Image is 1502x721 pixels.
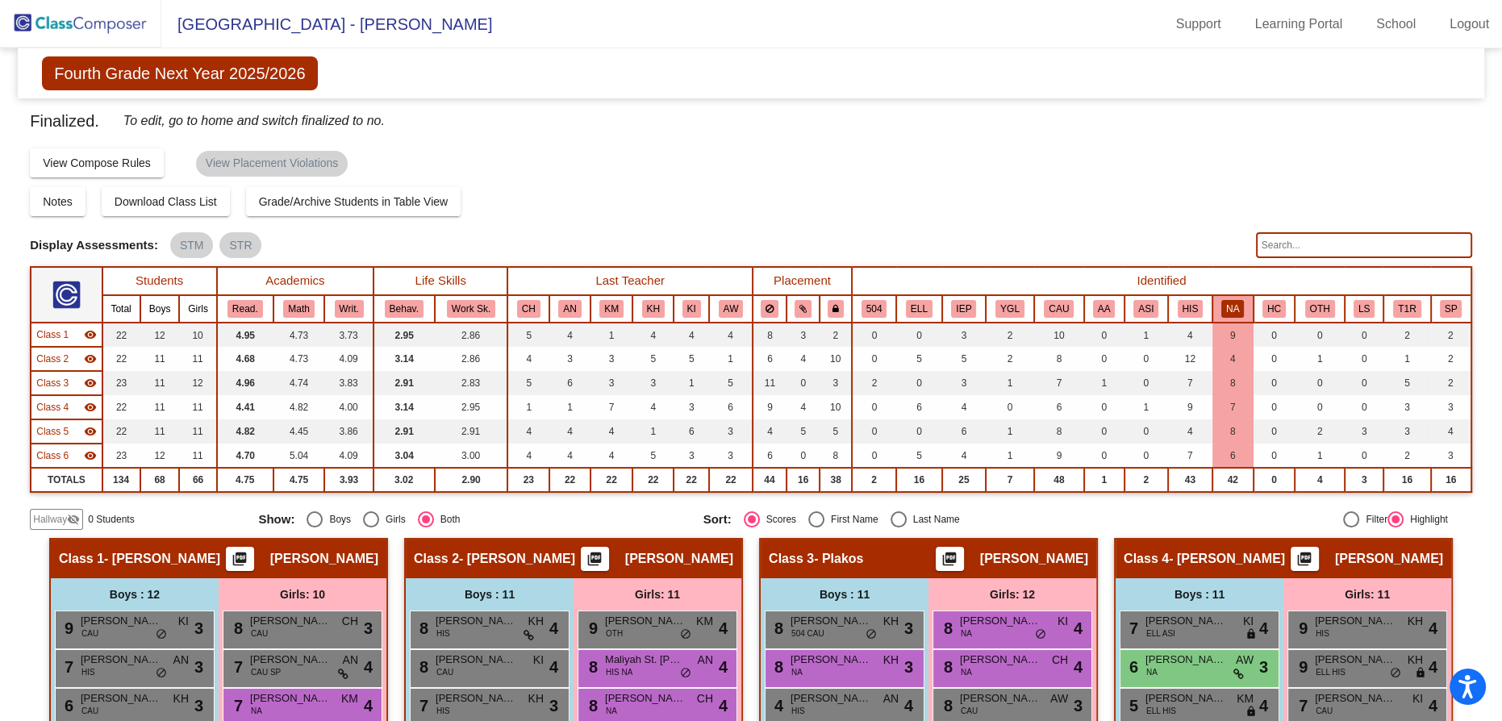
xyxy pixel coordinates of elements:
[753,295,786,323] th: Keep away students
[753,395,786,419] td: 9
[1044,300,1074,318] button: CAU
[179,347,216,371] td: 11
[942,295,986,323] th: Individualized Education Plan
[1295,419,1345,444] td: 2
[852,347,896,371] td: 0
[1295,395,1345,419] td: 0
[1124,419,1168,444] td: 0
[324,419,373,444] td: 3.86
[179,419,216,444] td: 11
[84,377,97,390] mat-icon: visibility
[590,395,632,419] td: 7
[140,419,180,444] td: 11
[986,295,1034,323] th: Young for grade level
[31,444,102,468] td: Kristi Harrison - Harrison
[1212,295,1254,323] th: Native American
[161,11,492,37] span: [GEOGRAPHIC_DATA] - [PERSON_NAME]
[1437,11,1502,37] a: Logout
[862,300,887,318] button: 504
[786,295,820,323] th: Keep with students
[1345,419,1383,444] td: 3
[84,352,97,365] mat-icon: visibility
[1345,295,1383,323] th: Life Skills
[102,295,140,323] th: Total
[896,371,942,395] td: 0
[373,468,435,492] td: 3.02
[632,323,674,347] td: 4
[36,400,69,415] span: Class 4
[1431,295,1471,323] th: Speech only IEP
[1212,419,1254,444] td: 8
[1124,295,1168,323] th: Asian
[753,444,786,468] td: 6
[1383,395,1430,419] td: 3
[1242,11,1356,37] a: Learning Portal
[674,347,709,371] td: 5
[549,295,590,323] th: Angela Napoli
[1295,551,1314,573] mat-icon: picture_as_pdf
[1363,11,1429,37] a: School
[852,419,896,444] td: 0
[507,419,549,444] td: 4
[1168,444,1212,468] td: 7
[632,371,674,395] td: 3
[942,395,986,419] td: 4
[140,323,180,347] td: 12
[507,371,549,395] td: 5
[1034,295,1084,323] th: Caucasion
[1295,444,1345,468] td: 1
[179,395,216,419] td: 11
[196,151,348,177] mat-chip: View Placement Violations
[30,238,158,252] span: Display Assessments:
[43,156,151,169] span: View Compose Rules
[1163,11,1234,37] a: Support
[632,419,674,444] td: 1
[1345,323,1383,347] td: 0
[1168,295,1212,323] th: Hispanic
[1383,419,1430,444] td: 3
[549,444,590,468] td: 4
[599,300,624,318] button: KM
[179,371,216,395] td: 12
[273,347,324,371] td: 4.73
[230,551,249,573] mat-icon: picture_as_pdf
[1254,419,1295,444] td: 0
[1431,395,1471,419] td: 3
[1440,300,1462,318] button: SP
[102,395,140,419] td: 22
[590,419,632,444] td: 4
[30,187,86,216] button: Notes
[140,444,180,468] td: 12
[507,295,549,323] th: CJ Hendrickson
[632,295,674,323] th: Kristi Harrison
[324,468,373,492] td: 3.93
[324,444,373,468] td: 4.09
[1034,395,1084,419] td: 6
[324,395,373,419] td: 4.00
[585,551,604,573] mat-icon: picture_as_pdf
[507,444,549,468] td: 4
[1124,347,1168,371] td: 0
[896,323,942,347] td: 0
[217,371,273,395] td: 4.96
[786,419,820,444] td: 5
[682,300,701,318] button: KI
[507,468,549,492] td: 23
[217,323,273,347] td: 4.95
[273,323,324,347] td: 4.73
[1084,444,1124,468] td: 0
[942,323,986,347] td: 3
[115,195,217,208] span: Download Class List
[549,419,590,444] td: 4
[140,395,180,419] td: 11
[1295,295,1345,323] th: OTHER
[632,395,674,419] td: 4
[1084,295,1124,323] th: African American
[324,371,373,395] td: 3.83
[517,300,540,318] button: CH
[324,347,373,371] td: 4.09
[940,551,959,573] mat-icon: picture_as_pdf
[1124,444,1168,468] td: 0
[896,395,942,419] td: 6
[373,419,435,444] td: 2.91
